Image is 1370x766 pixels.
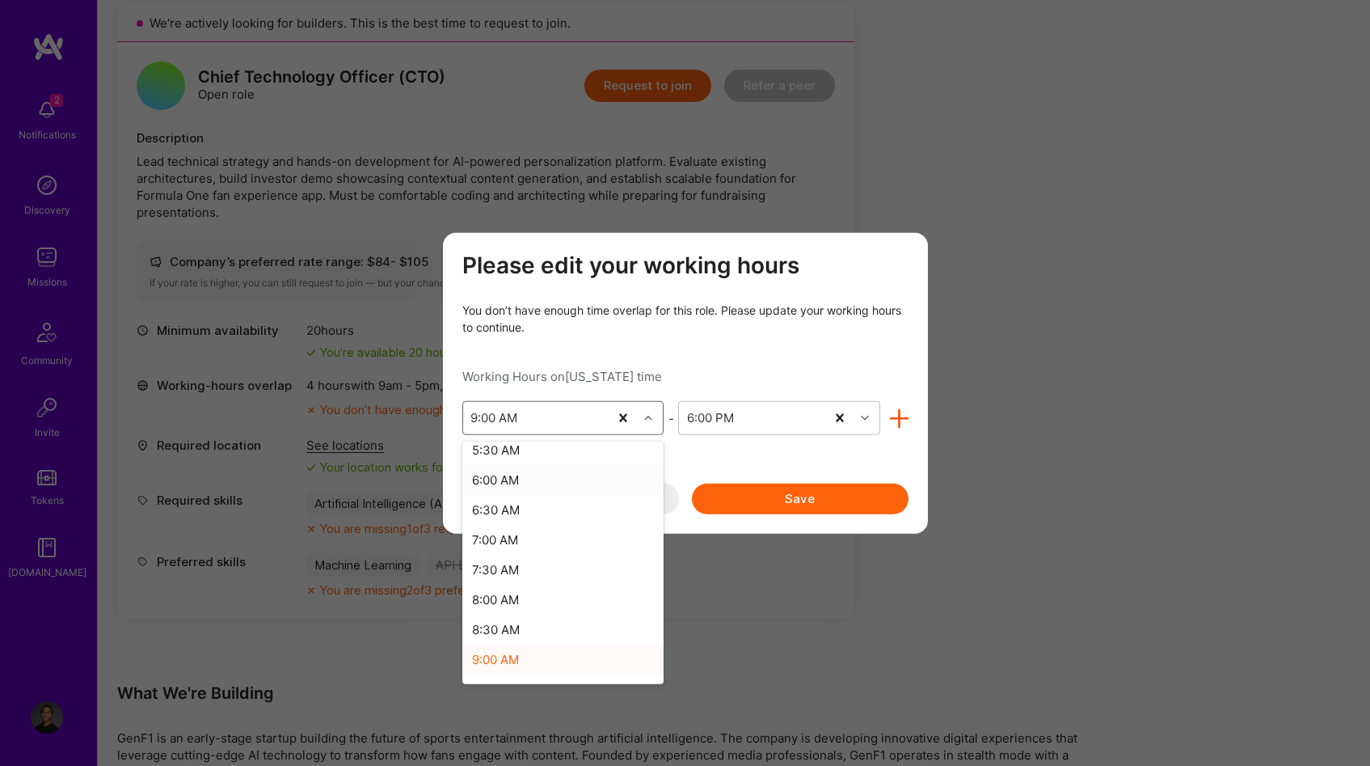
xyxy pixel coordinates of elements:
div: - [664,409,678,426]
div: Working Hours on [US_STATE] time [462,368,908,385]
div: 6:30 AM [462,495,664,525]
h3: Please edit your working hours [462,252,908,279]
i: icon Chevron [644,414,652,422]
div: 7:30 AM [462,555,664,585]
div: 9:00 AM [462,645,664,675]
div: modal [443,232,928,534]
div: 5:30 AM [462,435,664,465]
div: 6:00 AM [462,465,664,495]
div: 8:00 AM [462,585,664,615]
div: You don’t have enough time overlap for this role. Please update your working hours to continue. [462,302,908,336]
div: 9:00 AM [470,409,517,426]
button: Save [692,484,908,514]
i: icon Chevron [861,414,869,422]
div: 9:30 AM [462,675,664,705]
div: 7:00 AM [462,525,664,555]
div: 6:00 PM [687,409,734,426]
div: 8:30 AM [462,615,664,645]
